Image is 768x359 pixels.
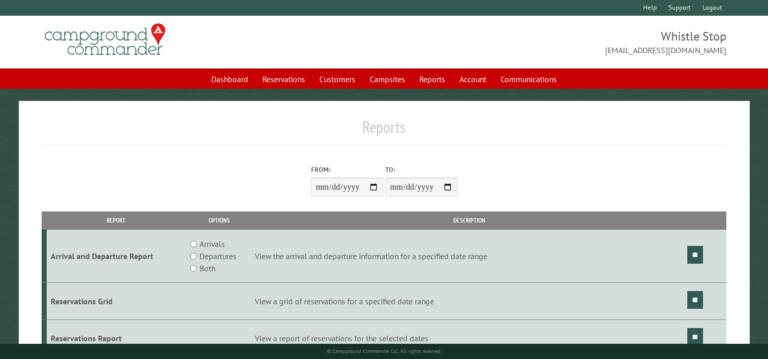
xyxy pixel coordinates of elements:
[253,230,686,283] td: View the arrival and departure information for a specified date range
[384,28,727,56] span: Whistle Stop [EMAIL_ADDRESS][DOMAIN_NAME]
[253,283,686,320] td: View a grid of reservations for a specified date range
[47,211,186,229] th: Report
[256,69,311,89] a: Reservations
[42,20,169,59] img: Campground Commander
[413,69,451,89] a: Reports
[453,69,492,89] a: Account
[47,319,186,356] td: Reservations Report
[199,262,215,274] label: Both
[199,250,237,262] label: Departures
[311,165,383,174] label: From:
[42,117,726,145] h1: Reports
[253,319,686,356] td: View a report of reservations for the selected dates
[363,69,411,89] a: Campsites
[327,348,442,354] small: © Campground Commander LLC. All rights reserved.
[205,69,254,89] a: Dashboard
[186,211,253,229] th: Options
[385,165,457,174] label: To:
[47,230,186,283] td: Arrival and Departure Report
[253,211,686,229] th: Description
[313,69,361,89] a: Customers
[494,69,563,89] a: Communications
[199,238,225,250] label: Arrivals
[47,283,186,320] td: Reservations Grid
